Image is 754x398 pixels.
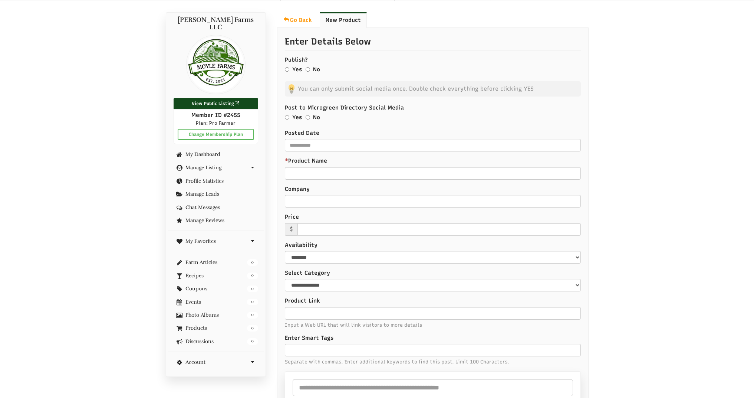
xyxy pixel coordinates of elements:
span: 0 [247,312,258,319]
a: 0 Recipes [174,273,258,278]
a: My Favorites [174,238,258,244]
img: pimage 2455 179 photo [186,35,246,94]
label: Product Link [285,297,581,305]
span: 0 [247,299,258,306]
a: Manage Reviews [174,218,258,223]
label: Select Category [285,269,581,277]
a: Account [174,359,258,365]
a: Go Back [277,12,318,28]
label: Availability [285,241,581,249]
a: My Dashboard [174,151,258,157]
label: Yes [292,114,302,121]
label: Enter Smart Tags [285,334,581,342]
span: Plan: Pro Farmer [196,120,236,126]
a: 0 Photo Albums [174,312,258,318]
a: Profile Statistics [174,178,258,184]
a: 0 Events [174,299,258,305]
a: Manage Listing [174,165,258,170]
a: Manage Leads [174,191,258,197]
input: Yes [285,67,289,72]
p: Enter Details Below [285,35,581,50]
span: 0 [247,273,258,279]
span: Member ID #2455 [191,112,240,118]
span: $ [285,223,297,236]
span: 0 [247,286,258,292]
select: product_album_fields_331-element-15-1 [285,251,581,264]
span: 0 [247,325,258,332]
h4: [PERSON_NAME] Farms LLC [174,16,258,31]
label: Yes [292,66,302,74]
label: Posted Date [285,129,581,137]
a: 0 Discussions [174,339,258,344]
input: No [306,115,310,120]
p: You can only submit social media once. Double check everything before clicking YES [285,81,581,97]
a: New Product [320,12,367,28]
label: Company [285,185,581,193]
input: No [306,67,310,72]
label: Publish? [285,56,581,64]
a: Change Membership Plan [178,129,254,140]
select: select-1 [285,279,581,291]
label: No [313,66,320,74]
span: Input a Web URL that will link visitors to more details [285,322,581,329]
label: Price [285,213,581,221]
label: No [313,114,320,121]
a: 0 Products [174,325,258,331]
span: 0 [247,259,258,266]
a: 0 Farm Articles [174,260,258,265]
span: Separate with commas. Enter additional keywords to find this post. Limit 100 Characters. [285,358,581,365]
label: Product Name [285,157,581,165]
a: View Public Listing [174,98,258,109]
label: Post to Microgreen Directory Social Media [285,104,581,112]
a: 0 Coupons [174,286,258,291]
input: Yes [285,115,289,120]
a: Chat Messages [174,205,258,210]
span: 0 [247,338,258,345]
